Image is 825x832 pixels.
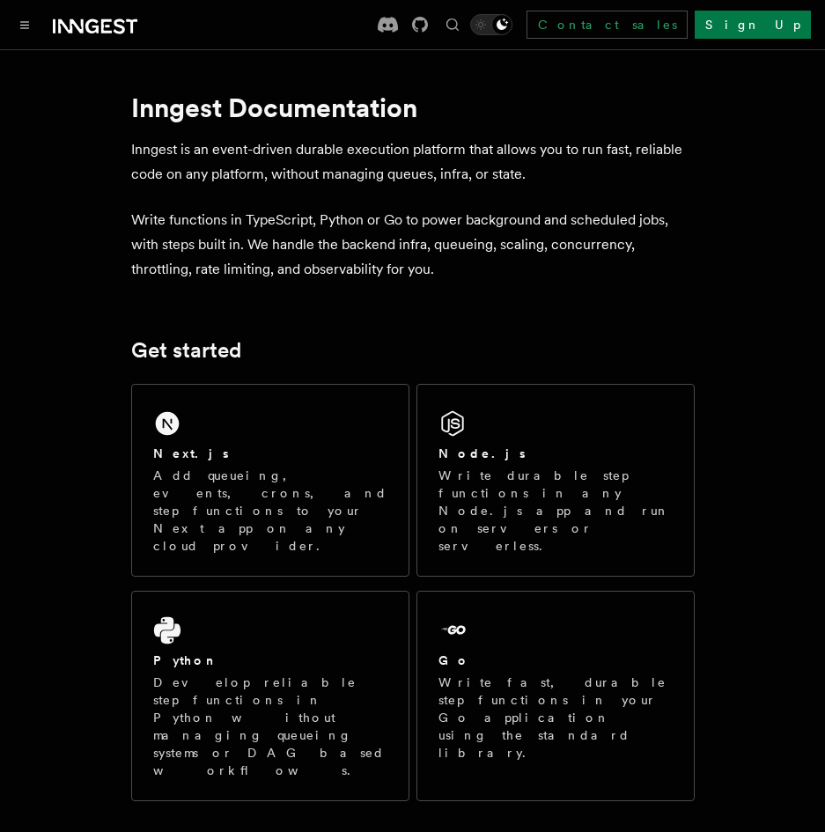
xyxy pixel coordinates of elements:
[470,14,512,35] button: Toggle dark mode
[153,674,387,779] p: Develop reliable step functions in Python without managing queueing systems or DAG based workflows.
[153,445,229,462] h2: Next.js
[527,11,688,39] a: Contact sales
[153,652,218,669] h2: Python
[438,445,526,462] h2: Node.js
[153,467,387,555] p: Add queueing, events, crons, and step functions to your Next app on any cloud provider.
[14,14,35,35] button: Toggle navigation
[131,384,409,577] a: Next.jsAdd queueing, events, crons, and step functions to your Next app on any cloud provider.
[442,14,463,35] button: Find something...
[131,591,409,801] a: PythonDevelop reliable step functions in Python without managing queueing systems or DAG based wo...
[416,591,695,801] a: GoWrite fast, durable step functions in your Go application using the standard library.
[695,11,811,39] a: Sign Up
[131,92,695,123] h1: Inngest Documentation
[131,208,695,282] p: Write functions in TypeScript, Python or Go to power background and scheduled jobs, with steps bu...
[131,137,695,187] p: Inngest is an event-driven durable execution platform that allows you to run fast, reliable code ...
[131,338,241,363] a: Get started
[438,467,673,555] p: Write durable step functions in any Node.js app and run on servers or serverless.
[438,674,673,762] p: Write fast, durable step functions in your Go application using the standard library.
[438,652,470,669] h2: Go
[416,384,695,577] a: Node.jsWrite durable step functions in any Node.js app and run on servers or serverless.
